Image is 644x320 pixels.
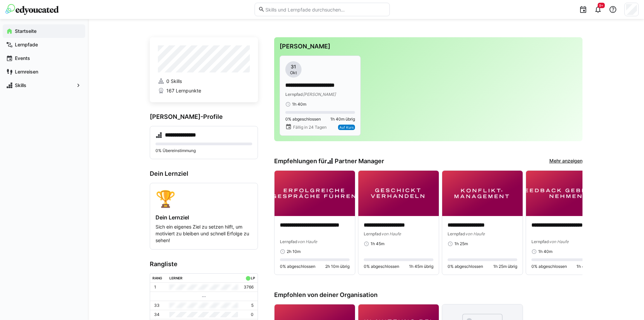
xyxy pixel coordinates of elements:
[325,264,350,269] span: 2h 10m übrig
[265,6,386,13] input: Skills und Lernpfade durchsuchen…
[274,291,582,299] h3: Empfohlen von deiner Organisation
[251,303,254,308] p: 5
[275,171,355,216] img: image
[364,264,399,269] span: 0% abgeschlossen
[158,78,250,85] a: 0 Skills
[526,171,606,216] img: image
[154,303,160,308] p: 33
[330,116,355,122] span: 1h 40m übrig
[364,231,381,236] span: Lernpfad
[154,284,156,290] p: 1
[293,125,327,130] span: Fällig in 24 Tagen
[287,249,301,254] span: 2h 10m
[280,239,297,244] span: Lernpfad
[448,231,465,236] span: Lernpfad
[549,239,569,244] span: von Haufe
[292,102,306,107] span: 1h 40m
[156,148,252,153] p: 0% Übereinstimmung
[303,92,336,97] span: [PERSON_NAME]
[285,92,303,97] span: Lernpfad
[465,231,485,236] span: von Haufe
[150,260,258,268] h3: Rangliste
[291,63,296,70] span: 31
[166,87,201,94] span: 167 Lernpunkte
[274,157,384,165] h3: Empfehlungen für
[156,214,252,221] h4: Dein Lernziel
[156,223,252,244] p: Sich ein eigenes Ziel zu setzen hilft, um motiviert zu bleiben und schnell Erfolge zu sehen!
[285,116,321,122] span: 0% abgeschlossen
[339,125,354,129] span: Auf Kurs
[150,113,258,121] h3: [PERSON_NAME]-Profile
[152,276,162,280] div: Rang
[297,239,317,244] span: von Haufe
[409,264,433,269] span: 1h 45m übrig
[381,231,401,236] span: von Haufe
[335,157,384,165] span: Partner Manager
[166,78,182,85] span: 0 Skills
[576,264,601,269] span: 1h 40m übrig
[169,276,183,280] div: Lerner
[251,312,254,317] p: 0
[493,264,517,269] span: 1h 25m übrig
[150,170,258,177] h3: Dein Lernziel
[454,241,468,247] span: 1h 25m
[251,276,255,280] div: LP
[599,3,603,7] span: 9+
[531,239,549,244] span: Lernpfad
[358,171,439,216] img: image
[280,264,315,269] span: 0% abgeschlossen
[244,284,254,290] p: 3766
[538,249,552,254] span: 1h 40m
[154,312,160,317] p: 34
[290,70,297,76] span: Okt
[442,171,523,216] img: image
[448,264,483,269] span: 0% abgeschlossen
[156,189,252,209] div: 🏆
[371,241,384,247] span: 1h 45m
[531,264,567,269] span: 0% abgeschlossen
[280,43,577,50] h3: [PERSON_NAME]
[549,157,582,165] a: Mehr anzeigen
